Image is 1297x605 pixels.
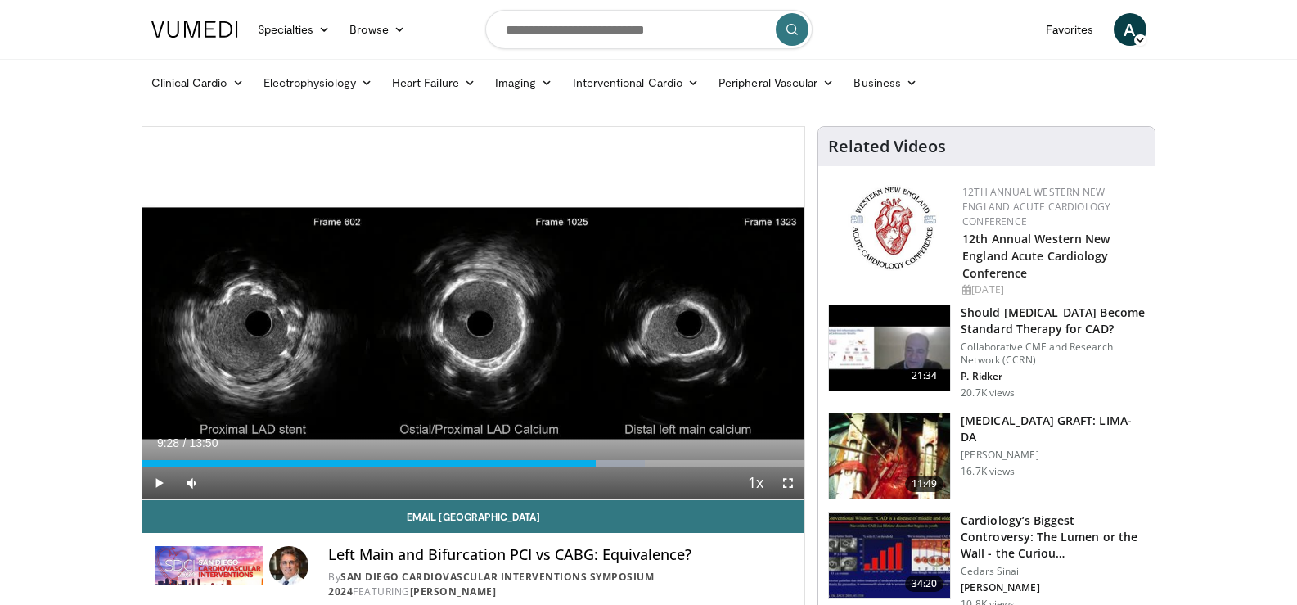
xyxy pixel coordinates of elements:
[905,368,944,384] span: 21:34
[1036,13,1104,46] a: Favorites
[189,436,218,449] span: 13:50
[961,386,1015,400] p: 20.7K views
[1114,13,1146,46] a: A
[739,467,772,499] button: Playback Rate
[961,581,1145,594] p: [PERSON_NAME]
[248,13,340,46] a: Specialties
[961,512,1145,562] h3: Cardiology’s Biggest Controversy: The Lumen or the Wall - the Curiou…
[848,185,939,271] img: 0954f259-7907-4053-a817-32a96463ecc8.png.150x105_q85_autocrop_double_scale_upscale_version-0.2.png
[962,282,1142,297] div: [DATE]
[829,305,950,391] img: eb63832d-2f75-457d-8c1a-bbdc90eb409c.150x105_q85_crop-smart_upscale.jpg
[382,66,485,99] a: Heart Failure
[151,21,238,38] img: VuMedi Logo
[269,546,308,585] img: Avatar
[157,436,179,449] span: 9:28
[142,500,805,533] a: Email [GEOGRAPHIC_DATA]
[709,66,844,99] a: Peripheral Vascular
[961,370,1145,383] p: P. Ridker
[828,413,1145,499] a: 11:49 [MEDICAL_DATA] GRAFT: LIMA-DA [PERSON_NAME] 16.7K views
[905,476,944,492] span: 11:49
[829,513,950,598] img: d453240d-5894-4336-be61-abca2891f366.150x105_q85_crop-smart_upscale.jpg
[844,66,927,99] a: Business
[142,467,175,499] button: Play
[485,10,813,49] input: Search topics, interventions
[340,13,415,46] a: Browse
[485,66,563,99] a: Imaging
[328,570,791,599] div: By FEATURING
[155,546,263,585] img: San Diego Cardiovascular Interventions Symposium 2024
[962,185,1110,228] a: 12th Annual Western New England Acute Cardiology Conference
[183,436,187,449] span: /
[961,413,1145,445] h3: [MEDICAL_DATA] GRAFT: LIMA-DA
[905,576,944,592] span: 34:20
[328,546,791,564] h4: Left Main and Bifurcation PCI vs CABG: Equivalence?
[410,585,497,598] a: [PERSON_NAME]
[828,305,1145,400] a: 21:34 Should [MEDICAL_DATA] Become Standard Therapy for CAD? Collaborative CME and Research Netwo...
[961,305,1145,337] h3: Should [MEDICAL_DATA] Become Standard Therapy for CAD?
[828,137,946,156] h4: Related Videos
[961,341,1145,367] p: Collaborative CME and Research Network (CCRN)
[563,66,709,99] a: Interventional Cardio
[829,413,950,499] img: feAgcbrvkPN5ynqH4xMDoxOjA4MTsiGN.150x105_q85_crop-smart_upscale.jpg
[175,467,208,499] button: Mute
[962,231,1110,281] a: 12th Annual Western New England Acute Cardiology Conference
[961,465,1015,478] p: 16.7K views
[142,460,805,467] div: Progress Bar
[328,570,654,598] a: San Diego Cardiovascular Interventions Symposium 2024
[142,66,254,99] a: Clinical Cardio
[142,127,805,500] video-js: Video Player
[961,565,1145,578] p: Cedars Sinai
[772,467,804,499] button: Fullscreen
[254,66,382,99] a: Electrophysiology
[961,449,1145,462] p: [PERSON_NAME]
